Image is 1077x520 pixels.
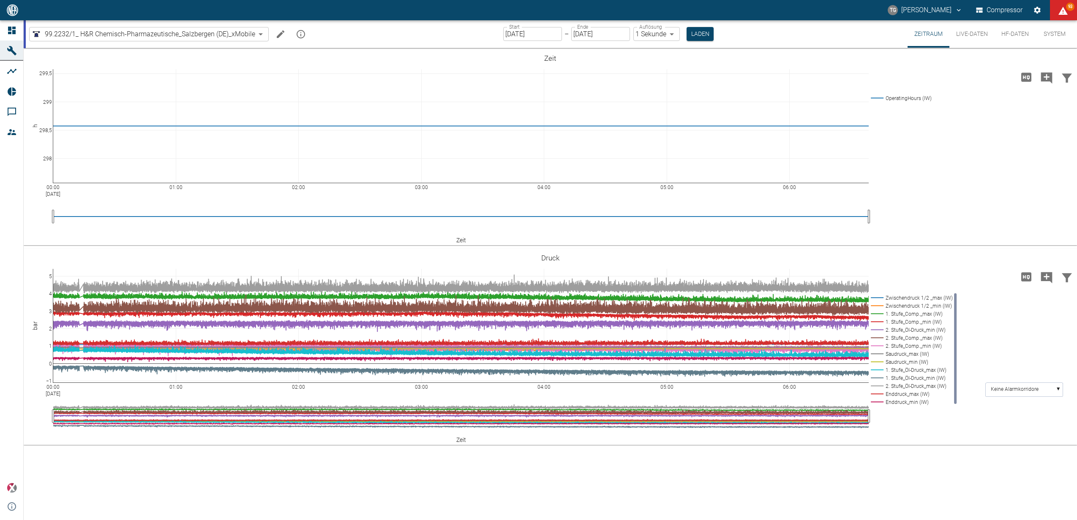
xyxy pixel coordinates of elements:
button: Live-Daten [949,20,995,48]
p: – [564,29,569,39]
text: Zwischendruck 1/2 _max (IW) [886,295,953,301]
button: HF-Daten [995,20,1036,48]
label: Auflösung [639,23,662,30]
text: Keine Alarmkorridore [991,387,1039,393]
div: 1 Sekunde [633,27,680,41]
div: TG [888,5,898,15]
text: OperatingHours (IW) [886,95,932,101]
button: Kommentar hinzufügen [1036,266,1057,288]
button: thomas.gregoir@neuman-esser.com [886,3,964,18]
button: System [1036,20,1074,48]
button: Compressor [974,3,1025,18]
span: 99.2232/1_ H&R Chemisch-Pharmazeutische_Salzbergen (DE)_xMobile [45,29,255,39]
label: Start [509,23,520,30]
button: mission info [292,26,309,43]
button: Zeitraum [908,20,949,48]
span: Hohe Auflösung [1016,272,1036,280]
img: Xplore Logo [7,483,17,493]
button: Laden [687,27,714,41]
span: 93 [1066,3,1074,11]
img: logo [6,4,19,16]
input: DD.MM.YYYY [571,27,630,41]
button: Daten filtern [1057,266,1077,288]
button: Einstellungen [1030,3,1045,18]
button: Machine bearbeiten [272,26,289,43]
button: Daten filtern [1057,66,1077,88]
label: Ende [577,23,588,30]
button: Kommentar hinzufügen [1036,66,1057,88]
a: 99.2232/1_ H&R Chemisch-Pharmazeutische_Salzbergen (DE)_xMobile [31,29,255,39]
span: Hohe Auflösung [1016,73,1036,81]
input: DD.MM.YYYY [503,27,562,41]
